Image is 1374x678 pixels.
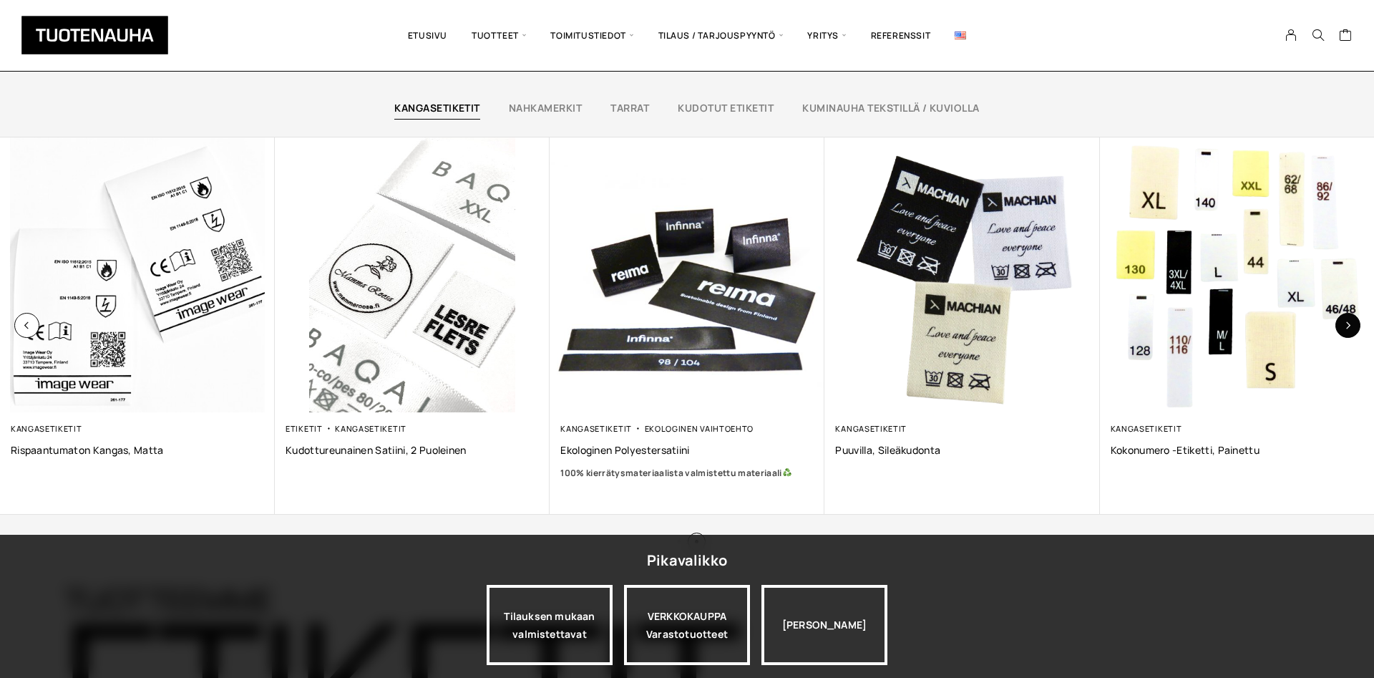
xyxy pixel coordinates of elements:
[11,423,82,434] a: Kangasetiketit
[647,548,727,573] div: Pikavalikko
[560,466,814,480] a: 100% kierrätysmateriaalista valmistettu materiaali♻️
[1339,28,1353,45] a: Cart
[286,443,539,457] a: Kudottureunainen satiini, 2 puoleinen
[1111,443,1364,457] a: Kokonumero -etiketti, Painettu
[824,137,1099,412] img: Etusivu 3
[509,101,582,115] a: Nahkamerkit
[610,101,649,115] a: Tarrat
[835,443,1088,457] a: Puuvilla, sileäkudonta
[624,585,750,665] a: VERKKOKAUPPAVarastotuotteet
[761,585,887,665] div: [PERSON_NAME]
[560,467,782,479] b: 100% kierrätysmateriaalista valmistettu materiaali
[1277,29,1305,42] a: My Account
[1111,423,1182,434] a: Kangasetiketit
[560,443,814,457] a: Ekologinen polyestersatiini
[487,585,613,665] a: Tilauksen mukaan valmistettavat
[286,423,323,434] a: Etiketit
[624,585,750,665] div: VERKKOKAUPPA Varastotuotteet
[783,468,791,477] img: ♻️
[335,423,406,434] a: Kangasetiketit
[538,11,645,60] span: Toimitustiedot
[21,16,168,54] img: Tuotenauha Oy
[835,423,907,434] a: Kangasetiketit
[678,101,774,115] a: Kudotut etiketit
[646,11,796,60] span: Tilaus / Tarjouspyyntö
[396,11,459,60] a: Etusivu
[394,101,480,115] a: Kangasetiketit
[1305,29,1332,42] button: Search
[560,423,632,434] a: Kangasetiketit
[795,11,858,60] span: Yritys
[459,11,538,60] span: Tuotteet
[802,101,980,115] a: Kuminauha tekstillä / kuviolla
[11,443,264,457] a: Rispaantumaton kangas, matta
[955,32,966,39] img: English
[645,423,754,434] a: Ekologinen vaihtoehto
[859,11,943,60] a: Referenssit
